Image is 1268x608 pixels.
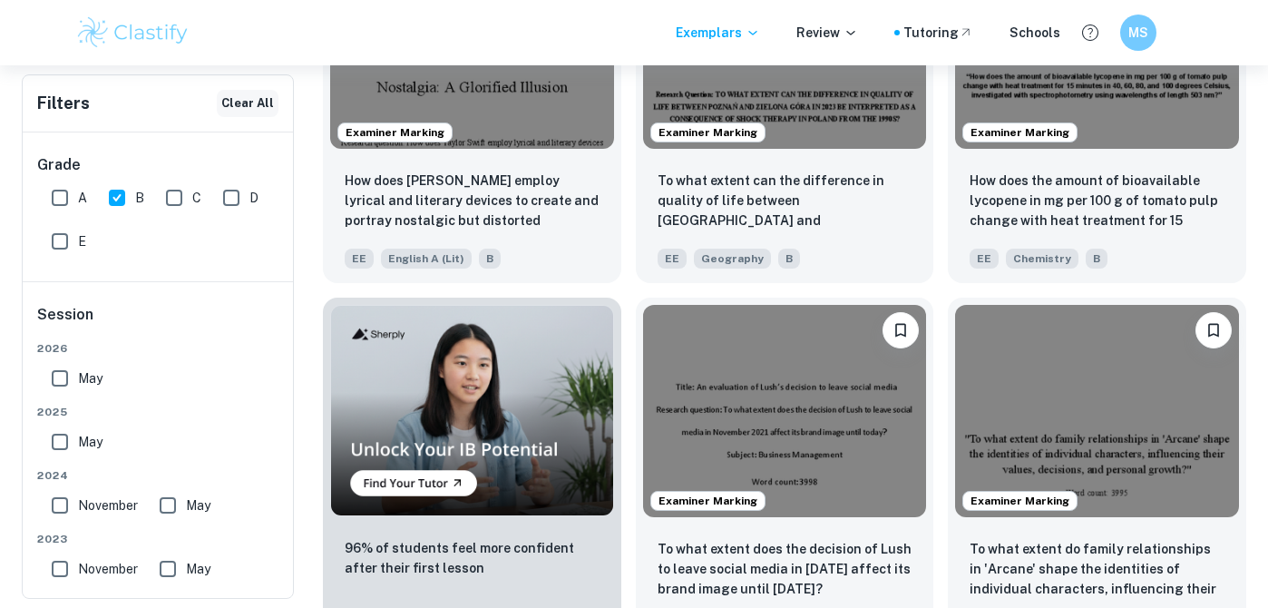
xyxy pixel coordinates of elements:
span: Examiner Marking [651,124,765,141]
p: To what extent can the difference in quality of life between Poznań and Zielona Góra in 2023 be i... [658,171,912,232]
img: Business and Management EE example thumbnail: To what extent does the decision of Lush [643,305,927,517]
img: English A (Lang & Lit) EE example thumbnail: To what extent do family relationships i [955,305,1239,517]
img: Thumbnail [330,305,614,516]
span: A [78,188,87,208]
span: 2024 [37,467,280,484]
span: B [1086,249,1107,269]
a: Schools [1010,23,1060,43]
p: To what extent does the decision of Lush to leave social media in November 2021 affect its brand ... [658,539,912,599]
p: Review [796,23,858,43]
span: E [78,231,86,251]
button: Bookmark [883,312,919,348]
span: November [78,559,138,579]
span: Examiner Marking [338,124,452,141]
h6: Filters [37,91,90,116]
span: EE [970,249,999,269]
span: May [186,495,210,515]
span: Chemistry [1006,249,1078,269]
span: Examiner Marking [963,124,1077,141]
span: EE [345,249,374,269]
h6: Grade [37,154,280,176]
button: Bookmark [1195,312,1232,348]
span: 2026 [37,340,280,357]
span: B [479,249,501,269]
h6: MS [1128,23,1149,43]
span: 2023 [37,531,280,547]
p: Exemplars [676,23,760,43]
p: 96% of students feel more confident after their first lesson [345,538,600,578]
span: Examiner Marking [651,493,765,509]
img: Clastify logo [75,15,190,51]
a: Tutoring [903,23,973,43]
h6: Session [37,304,280,340]
p: How does the amount of bioavailable lycopene in mg per 100 g of tomato pulp change with heat trea... [970,171,1224,232]
span: May [78,368,102,388]
span: 2025 [37,404,280,420]
span: D [249,188,258,208]
span: C [192,188,201,208]
span: B [778,249,800,269]
p: How does Taylor Swift employ lyrical and literary devices to create and portray nostalgic but dis... [345,171,600,232]
span: November [78,495,138,515]
span: EE [658,249,687,269]
span: English A (Lit) [381,249,472,269]
span: B [135,188,144,208]
span: Geography [694,249,771,269]
span: May [186,559,210,579]
span: May [78,432,102,452]
button: Help and Feedback [1075,17,1106,48]
button: Clear All [217,90,278,117]
span: Examiner Marking [963,493,1077,509]
button: MS [1120,15,1156,51]
p: To what extent do family relationships in 'Arcane' shape the identities of individual characters,... [970,539,1224,601]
